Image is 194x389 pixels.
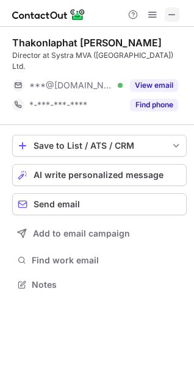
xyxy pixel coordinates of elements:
[32,279,182,290] span: Notes
[130,99,178,111] button: Reveal Button
[12,135,187,157] button: save-profile-one-click
[12,193,187,215] button: Send email
[12,276,187,293] button: Notes
[33,229,130,238] span: Add to email campaign
[34,170,163,180] span: AI write personalized message
[12,252,187,269] button: Find work email
[32,255,182,266] span: Find work email
[12,223,187,244] button: Add to email campaign
[130,79,178,91] button: Reveal Button
[29,80,113,91] span: ***@[DOMAIN_NAME]
[12,50,187,72] div: Director at Systra MVA ([GEOGRAPHIC_DATA]) Ltd.
[12,37,162,49] div: Thakonlaphat [PERSON_NAME]
[12,7,85,22] img: ContactOut v5.3.10
[34,199,80,209] span: Send email
[12,164,187,186] button: AI write personalized message
[34,141,165,151] div: Save to List / ATS / CRM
